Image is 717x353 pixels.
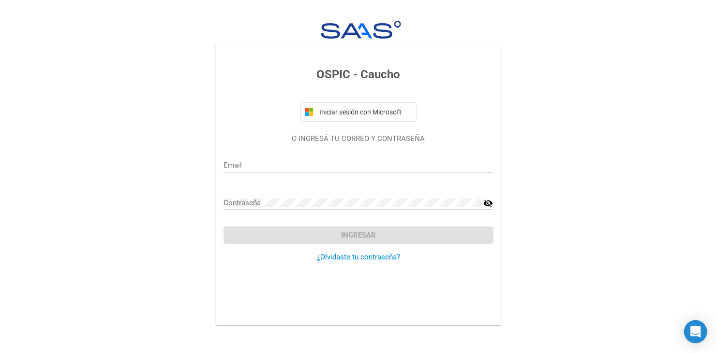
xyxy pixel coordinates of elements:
div: Open Intercom Messenger [684,320,707,343]
mat-icon: visibility_off [483,198,493,209]
span: Ingresar [341,231,376,240]
a: ¿Olvidaste tu contraseña? [317,253,400,261]
button: Ingresar [224,226,493,244]
span: Iniciar sesión con Microsoft [317,108,412,116]
button: Iniciar sesión con Microsoft [300,102,417,122]
h3: OSPIC - Caucho [224,66,493,83]
p: O INGRESÁ TU CORREO Y CONTRASEÑA [224,133,493,144]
